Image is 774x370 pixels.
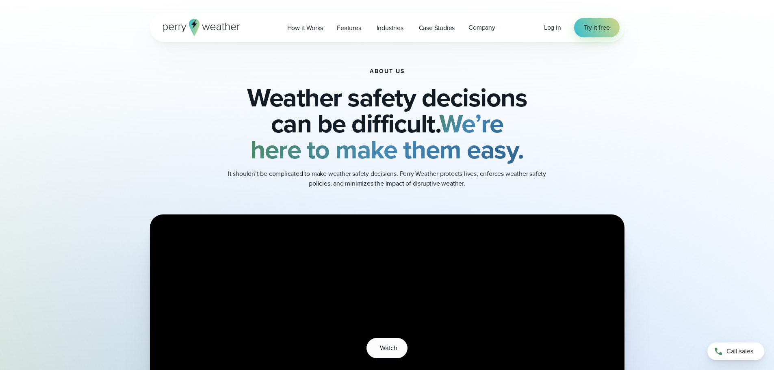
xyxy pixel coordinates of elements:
[280,19,330,36] a: How it Works
[366,338,407,358] button: Watch
[584,23,610,32] span: Try it free
[337,23,361,33] span: Features
[574,18,620,37] a: Try it free
[225,169,550,188] p: It shouldn’t be complicated to make weather safety decisions. Perry Weather protects lives, enfor...
[412,19,462,36] a: Case Studies
[191,84,584,162] h2: Weather safety decisions can be difficult.
[726,346,753,356] span: Call sales
[250,104,524,169] strong: We’re here to make them easy.
[380,343,397,353] span: Watch
[287,23,323,33] span: How it Works
[419,23,455,33] span: Case Studies
[707,342,764,360] a: Call sales
[370,68,405,75] h1: About Us
[377,23,403,33] span: Industries
[468,23,495,32] span: Company
[544,23,561,32] a: Log in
